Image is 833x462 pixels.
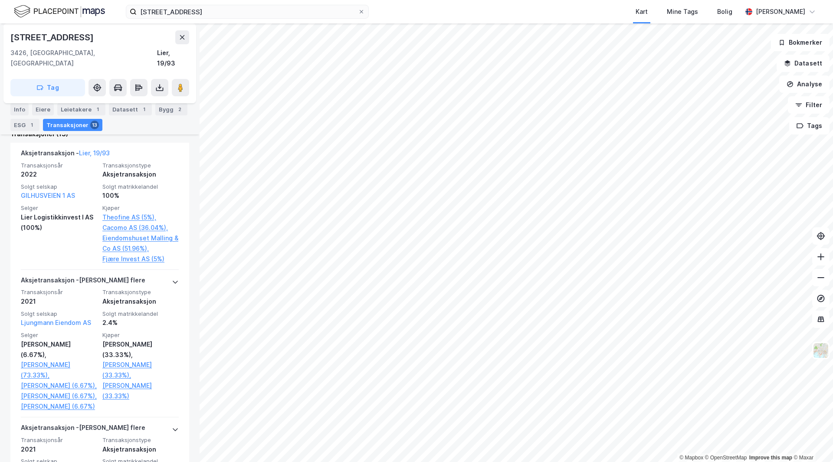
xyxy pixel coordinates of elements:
span: Transaksjonsår [21,436,97,444]
div: 2.4% [102,318,179,328]
span: Solgt selskap [21,310,97,318]
a: [PERSON_NAME] (6.67%), [21,380,97,391]
a: [PERSON_NAME] (33.33%), [102,360,179,380]
a: Cacomo AS (36.04%), [102,223,179,233]
img: logo.f888ab2527a4732fd821a326f86c7f29.svg [14,4,105,19]
a: Lier, 19/93 [79,149,110,157]
div: Bolig [717,7,732,17]
a: [PERSON_NAME] (6.67%), [21,391,97,401]
a: Eiendomshuset Malling & Co AS (51.96%), [102,233,179,254]
div: Kart [636,7,648,17]
div: Info [10,103,29,115]
div: 2 [175,105,184,114]
div: Mine Tags [667,7,698,17]
div: ESG [10,119,39,131]
div: Transaksjoner [43,119,102,131]
span: Solgt matrikkelandel [102,310,179,318]
div: Aksjetransaksjon [102,296,179,307]
input: Søk på adresse, matrikkel, gårdeiere, leietakere eller personer [137,5,358,18]
div: Aksjetransaksjon - [PERSON_NAME] flere [21,275,145,289]
div: [PERSON_NAME] [756,7,805,17]
img: Z [813,342,829,359]
div: Aksjetransaksjon - [PERSON_NAME] flere [21,423,145,436]
a: Theofine AS (5%), [102,212,179,223]
div: [PERSON_NAME] (6.67%), [21,339,97,360]
span: Transaksjonstype [102,162,179,169]
div: [STREET_ADDRESS] [10,30,95,44]
span: Kjøper [102,331,179,339]
span: Kjøper [102,204,179,212]
div: Bygg [155,103,187,115]
span: Transaksjonsår [21,288,97,296]
div: 2021 [21,444,97,455]
div: Aksjetransaksjon - [21,148,110,162]
span: Selger [21,331,97,339]
div: Aksjetransaksjon [102,169,179,180]
div: 1 [93,105,102,114]
div: Lier, 19/93 [157,48,189,69]
span: Solgt selskap [21,183,97,190]
a: Improve this map [749,455,792,461]
a: Ljungmann Eiendom AS [21,319,91,326]
button: Bokmerker [771,34,830,51]
span: Transaksjonstype [102,288,179,296]
div: 1 [140,105,148,114]
div: 100% [102,190,179,201]
div: Aksjetransaksjon [102,444,179,455]
div: 13 [90,121,99,129]
button: Datasett [777,55,830,72]
a: Mapbox [679,455,703,461]
a: [PERSON_NAME] (33.33%) [102,380,179,401]
button: Analyse [779,75,830,93]
div: [PERSON_NAME] (33.33%), [102,339,179,360]
iframe: Chat Widget [790,420,833,462]
div: Leietakere [57,103,105,115]
button: Tag [10,79,85,96]
span: Transaksjonsår [21,162,97,169]
button: Tags [789,117,830,134]
a: GILHUSVEIEN 1 AS [21,192,75,199]
a: [PERSON_NAME] (6.67%) [21,401,97,412]
span: Transaksjonstype [102,436,179,444]
a: Fjære Invest AS (5%) [102,254,179,264]
span: Solgt matrikkelandel [102,183,179,190]
button: Filter [788,96,830,114]
a: [PERSON_NAME] (73.33%), [21,360,97,380]
a: OpenStreetMap [705,455,747,461]
div: 1 [27,121,36,129]
div: Eiere [32,103,54,115]
div: Datasett [109,103,152,115]
div: Lier Logistikkinvest I AS (100%) [21,212,97,233]
div: 2021 [21,296,97,307]
span: Selger [21,204,97,212]
div: 2022 [21,169,97,180]
div: 3426, [GEOGRAPHIC_DATA], [GEOGRAPHIC_DATA] [10,48,157,69]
